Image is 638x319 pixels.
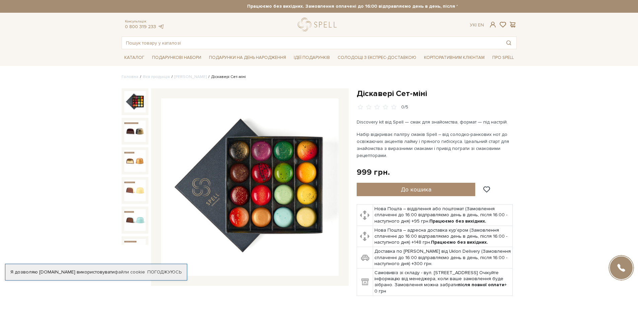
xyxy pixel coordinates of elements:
[357,118,514,126] p: Discovery kit від Spell — смак для знайомства, формат — під настрій.
[124,91,146,112] img: Діскавері Сет-міні
[125,24,156,29] a: 0 800 319 233
[357,88,517,99] h1: Діскавері Сет-міні
[373,268,513,296] td: Самовивіз зі складу - вул. [STREET_ADDRESS] Очікуйте інформацію від менеджера, коли ваше замовлен...
[125,19,164,24] span: Консультація:
[490,53,516,63] span: Про Spell
[357,183,476,196] button: До кошика
[401,104,408,110] div: 0/5
[207,74,246,80] li: Діскавері Сет-міні
[335,52,419,63] a: Солодощі з експрес-доставкою
[124,150,146,171] img: Діскавері Сет-міні
[421,52,487,63] a: Корпоративним клієнтам
[122,74,138,79] a: Головна
[478,22,484,28] a: En
[206,53,289,63] span: Подарунки на День народження
[143,74,170,79] a: Вся продукція
[124,180,146,201] img: Діскавері Сет-міні
[401,186,431,193] span: До кошика
[298,18,340,31] a: logo
[149,53,204,63] span: Подарункові набори
[431,239,488,245] b: Працюємо без вихідних.
[357,131,514,159] p: Набір відкриває палітру смаків Spell – від солодко-ранкових нот до освіжаючих акцентів лайму і пр...
[122,53,147,63] span: Каталог
[357,167,390,177] div: 999 грн.
[501,37,516,49] button: Пошук товару у каталозі
[124,209,146,231] img: Діскавері Сет-міні
[291,53,333,63] span: Ідеї подарунків
[181,3,576,9] strong: Працюємо без вихідних. Замовлення оплачені до 16:00 відправляємо день в день, після 16:00 - насту...
[124,239,146,260] img: Діскавері Сет-міні
[124,121,146,142] img: Діскавері Сет-міні
[373,226,513,247] td: Нова Пошта – адресна доставка кур'єром (Замовлення сплаченні до 16:00 відправляємо день в день, п...
[470,22,484,28] div: Ук
[174,74,207,79] a: [PERSON_NAME]
[458,282,504,288] b: після повної оплати
[115,269,145,275] a: файли cookie
[161,98,339,276] img: Діскавері Сет-міні
[147,269,182,275] a: Погоджуюсь
[5,269,187,275] div: Я дозволяю [DOMAIN_NAME] використовувати
[158,24,164,29] a: telegram
[373,205,513,226] td: Нова Пошта – відділення або поштомат (Замовлення сплаченні до 16:00 відправляємо день в день, піс...
[476,22,477,28] span: |
[373,247,513,268] td: Доставка по [PERSON_NAME] від Uklon Delivery (Замовлення сплаченні до 16:00 відправляємо день в д...
[429,218,486,224] b: Працюємо без вихідних.
[122,37,501,49] input: Пошук товару у каталозі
